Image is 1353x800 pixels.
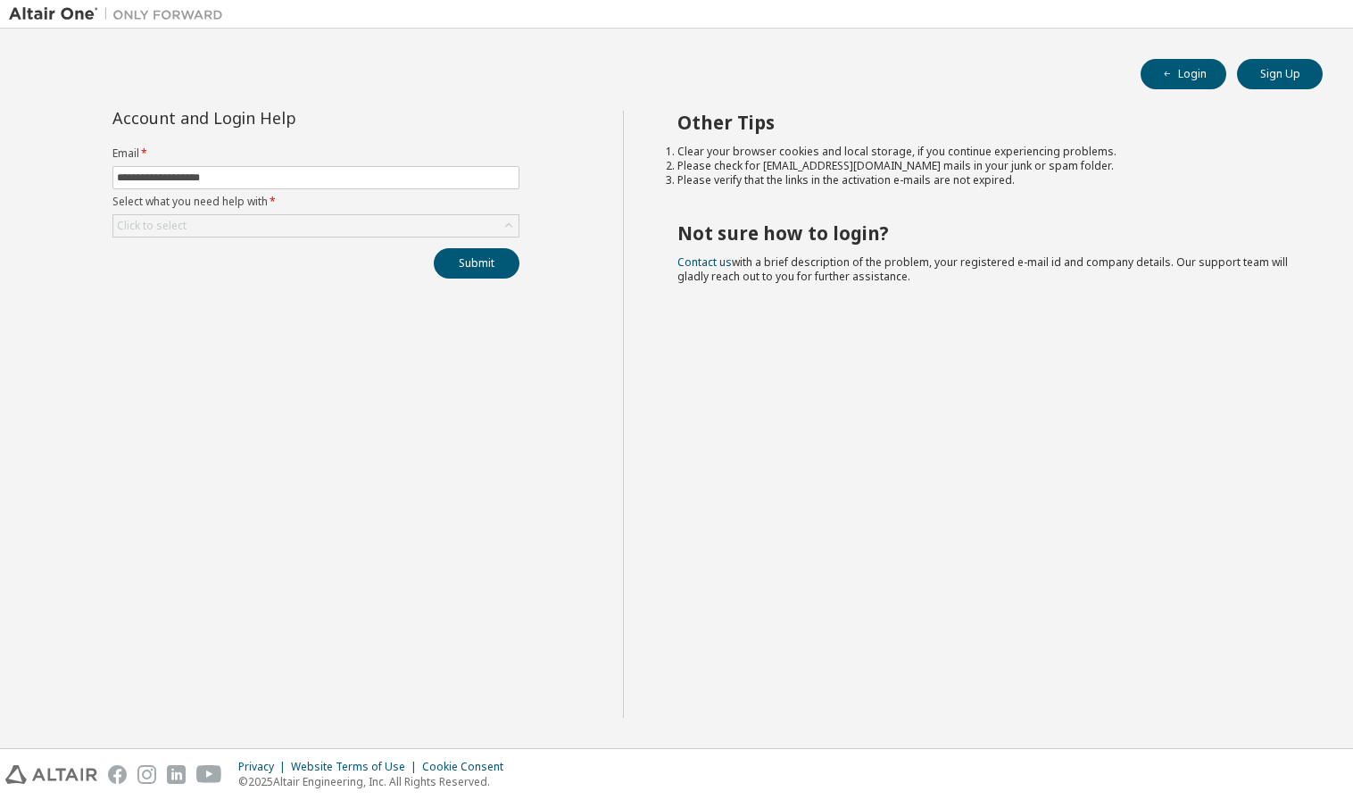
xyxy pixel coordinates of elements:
[112,111,438,125] div: Account and Login Help
[677,254,1288,284] span: with a brief description of the problem, your registered e-mail id and company details. Our suppo...
[677,111,1291,134] h2: Other Tips
[677,221,1291,245] h2: Not sure how to login?
[238,774,514,789] p: © 2025 Altair Engineering, Inc. All Rights Reserved.
[117,219,187,233] div: Click to select
[677,159,1291,173] li: Please check for [EMAIL_ADDRESS][DOMAIN_NAME] mails in your junk or spam folder.
[422,760,514,774] div: Cookie Consent
[434,248,519,279] button: Submit
[677,254,732,270] a: Contact us
[167,765,186,784] img: linkedin.svg
[5,765,97,784] img: altair_logo.svg
[108,765,127,784] img: facebook.svg
[1141,59,1226,89] button: Login
[1237,59,1323,89] button: Sign Up
[291,760,422,774] div: Website Terms of Use
[112,146,519,161] label: Email
[238,760,291,774] div: Privacy
[196,765,222,784] img: youtube.svg
[677,173,1291,187] li: Please verify that the links in the activation e-mails are not expired.
[9,5,232,23] img: Altair One
[677,145,1291,159] li: Clear your browser cookies and local storage, if you continue experiencing problems.
[112,195,519,209] label: Select what you need help with
[137,765,156,784] img: instagram.svg
[113,215,519,237] div: Click to select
